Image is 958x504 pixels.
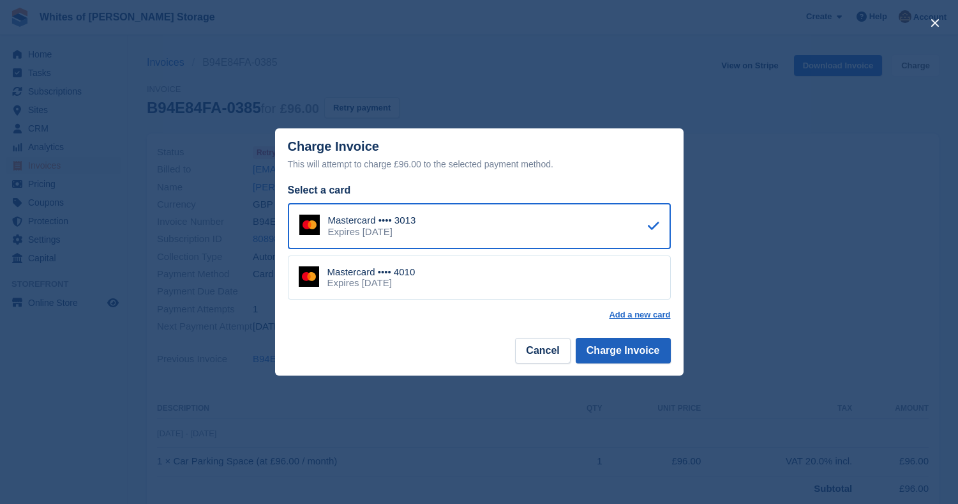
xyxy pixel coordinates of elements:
[327,266,415,278] div: Mastercard •••• 4010
[328,226,416,238] div: Expires [DATE]
[299,266,319,287] img: Mastercard Logo
[288,139,671,172] div: Charge Invoice
[515,338,570,363] button: Cancel
[576,338,671,363] button: Charge Invoice
[609,310,670,320] a: Add a new card
[327,277,415,289] div: Expires [DATE]
[288,157,671,172] div: This will attempt to charge £96.00 to the selected payment method.
[328,215,416,226] div: Mastercard •••• 3013
[925,13,945,33] button: close
[299,215,320,235] img: Mastercard Logo
[288,183,671,198] div: Select a card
